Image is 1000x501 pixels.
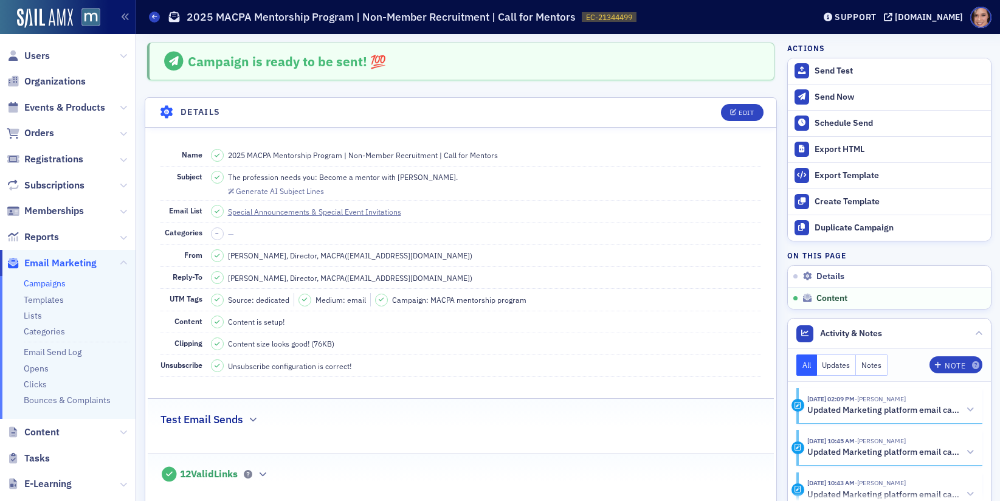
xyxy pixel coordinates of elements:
a: Email Marketing [7,257,97,270]
h4: On this page [787,250,991,261]
span: Unsubscribe configuration is correct! [228,361,351,371]
time: 9/30/2025 02:09 PM [807,395,855,403]
a: Lists [24,310,42,321]
span: Content [24,426,60,439]
span: Users [24,49,50,63]
button: Updated Marketing platform email campaign: 2025 MACPA Mentorship Program | Non-Member Recruitment... [807,404,974,416]
div: Duplicate Campaign [815,223,985,233]
h1: 2025 MACPA Mentorship Program | Non-Member Recruitment | Call for Mentors [187,10,576,24]
button: Updated Marketing platform email campaign: 2025 MACPA Mentorship Program | Non-Member Recruitment... [807,446,974,459]
span: Reports [24,230,59,244]
div: Note [945,362,965,369]
h2: Test Email Sends [160,412,243,427]
a: Create Template [788,188,991,215]
span: Registrations [24,153,83,166]
time: 9/30/2025 10:43 AM [807,479,855,487]
span: Katie Foo [855,395,906,403]
button: Updates [817,354,857,376]
span: Email Marketing [24,257,97,270]
a: Special Announcements & Special Event Invitations [228,206,412,217]
img: SailAMX [81,8,100,27]
span: Content size looks good! (76KB) [228,338,334,349]
a: Reports [7,230,59,244]
span: — [228,229,234,238]
a: Users [7,49,50,63]
span: E-Learning [24,477,72,491]
span: Profile [970,7,991,28]
span: Orders [24,126,54,140]
button: Schedule Send [788,110,991,136]
span: Source: dedicated [228,294,289,305]
div: Create Template [815,196,985,207]
h4: Actions [787,43,825,54]
button: Updated Marketing platform email campaign: 2025 MACPA Mentorship Program | Non-Member Recruitment... [807,488,974,501]
a: Templates [24,294,64,305]
span: Activity & Notes [820,327,882,340]
div: Export Template [815,170,985,181]
a: View Homepage [73,8,100,29]
span: Email List [169,206,202,215]
button: Send Test [788,58,991,84]
span: Medium: email [316,294,366,305]
a: Categories [24,326,65,337]
span: From [184,250,202,260]
span: Content [174,316,202,326]
span: Reply-To [173,272,202,282]
span: Organizations [24,75,86,88]
a: Opens [24,363,49,374]
a: Organizations [7,75,86,88]
span: Subject [177,171,202,181]
div: Activity [791,399,804,412]
span: Katie Foo [855,479,906,487]
a: Export Template [788,162,991,188]
span: Events & Products [24,101,105,114]
button: [DOMAIN_NAME] [884,13,967,21]
a: Subscriptions [7,179,84,192]
span: [PERSON_NAME], Director, MACPA ( [EMAIL_ADDRESS][DOMAIN_NAME] ) [228,272,472,283]
span: Memberships [24,204,84,218]
h5: Updated Marketing platform email campaign: 2025 MACPA Mentorship Program | Non-Member Recruitment... [807,489,962,500]
button: Send Now [788,84,991,110]
button: Generate AI Subject Lines [228,185,324,196]
a: Memberships [7,204,84,218]
div: Activity [791,441,804,454]
a: Registrations [7,153,83,166]
img: SailAMX [17,9,73,28]
span: [PERSON_NAME], Director, MACPA ( [EMAIL_ADDRESS][DOMAIN_NAME] ) [228,250,472,261]
button: Note [929,356,982,373]
span: Campaign: MACPA mentorship program [392,294,526,305]
div: Edit [739,109,754,116]
div: Export HTML [815,144,985,155]
a: E-Learning [7,477,72,491]
span: The profession needs you: Become a mentor with [PERSON_NAME]. [228,171,458,182]
span: – [215,229,219,238]
span: Content [816,293,847,304]
div: Support [835,12,877,22]
span: Subscriptions [24,179,84,192]
span: EC-21344499 [586,12,632,22]
time: 9/30/2025 10:45 AM [807,437,855,445]
span: Name [182,150,202,159]
span: Unsubscribe [160,360,202,370]
h5: Updated Marketing platform email campaign: 2025 MACPA Mentorship Program | Non-Member Recruitment... [807,405,962,416]
a: Campaigns [24,278,66,289]
span: Details [816,271,844,282]
div: [DOMAIN_NAME] [895,12,963,22]
a: Tasks [7,452,50,465]
span: Katie Foo [855,437,906,445]
button: All [796,354,817,376]
div: Activity [791,483,804,496]
span: 12 Valid Links [180,468,238,480]
div: Send Test [815,66,985,77]
button: Duplicate Campaign [788,215,991,241]
span: Campaign is ready to be sent! 💯 [188,53,386,70]
a: Email Send Log [24,347,81,358]
a: Events & Products [7,101,105,114]
h4: Details [181,106,221,119]
span: Categories [165,227,202,237]
div: Send Now [815,92,985,103]
div: Schedule Send [815,118,985,129]
a: Bounces & Complaints [24,395,111,406]
button: Edit [721,104,763,121]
